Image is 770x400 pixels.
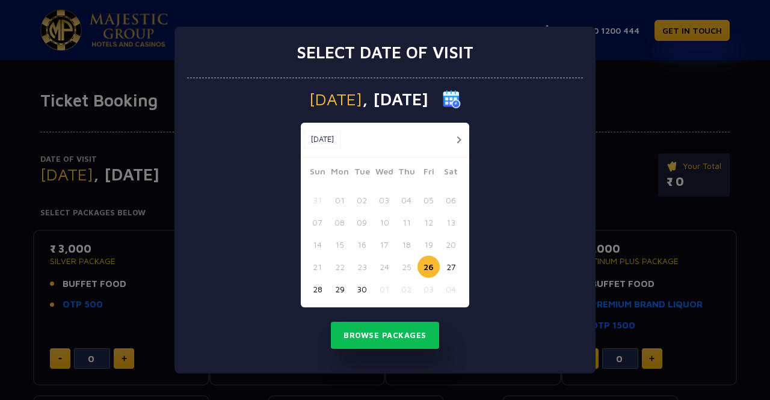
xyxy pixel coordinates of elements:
button: 06 [440,189,462,211]
span: Fri [417,165,440,182]
button: 05 [417,189,440,211]
span: , [DATE] [362,91,428,108]
button: 13 [440,211,462,233]
button: 23 [351,256,373,278]
button: 07 [306,211,328,233]
button: 27 [440,256,462,278]
span: Thu [395,165,417,182]
span: Mon [328,165,351,182]
button: [DATE] [304,131,340,149]
button: 11 [395,211,417,233]
span: Tue [351,165,373,182]
button: 01 [328,189,351,211]
button: 28 [306,278,328,300]
span: Sat [440,165,462,182]
span: Sun [306,165,328,182]
h3: Select date of visit [297,42,473,63]
button: 03 [373,189,395,211]
button: 30 [351,278,373,300]
button: 25 [395,256,417,278]
button: 29 [328,278,351,300]
button: 09 [351,211,373,233]
button: Browse Packages [331,322,439,349]
button: 26 [417,256,440,278]
button: 04 [395,189,417,211]
span: [DATE] [309,91,362,108]
button: 15 [328,233,351,256]
button: 01 [373,278,395,300]
button: 22 [328,256,351,278]
button: 04 [440,278,462,300]
button: 20 [440,233,462,256]
button: 14 [306,233,328,256]
button: 10 [373,211,395,233]
button: 19 [417,233,440,256]
button: 24 [373,256,395,278]
button: 18 [395,233,417,256]
span: Wed [373,165,395,182]
img: calender icon [443,90,461,108]
button: 17 [373,233,395,256]
button: 31 [306,189,328,211]
button: 03 [417,278,440,300]
button: 08 [328,211,351,233]
button: 02 [395,278,417,300]
button: 16 [351,233,373,256]
button: 12 [417,211,440,233]
button: 02 [351,189,373,211]
button: 21 [306,256,328,278]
